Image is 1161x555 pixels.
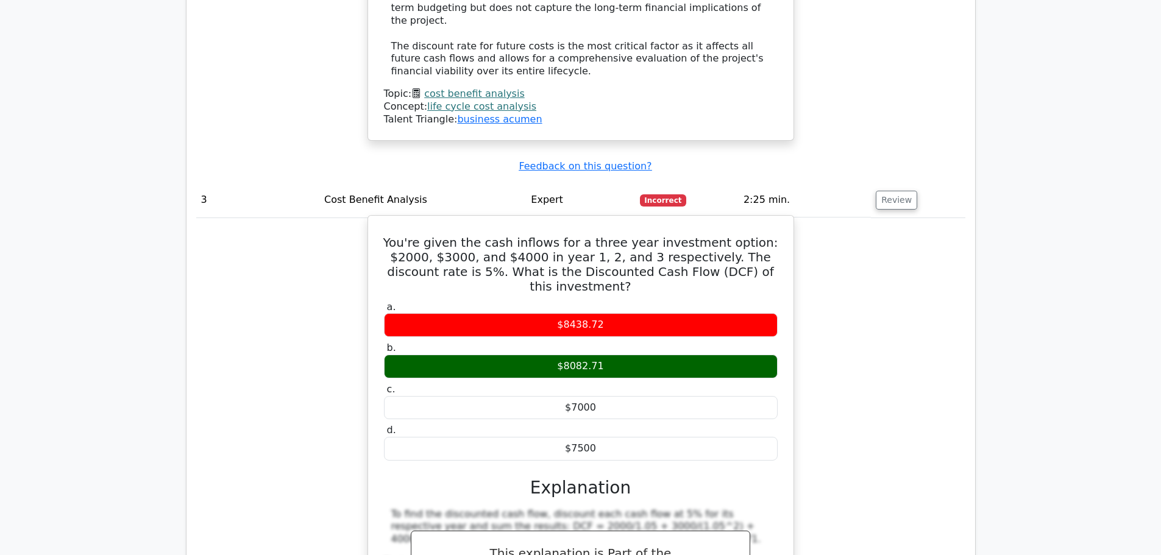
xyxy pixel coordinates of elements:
span: Incorrect [640,194,687,207]
div: To find the discounted cash flow, discount each cash flow at 5% for its respective year and sum t... [391,508,770,546]
h3: Explanation [391,478,770,498]
span: c. [387,383,396,395]
div: Talent Triangle: [384,88,778,125]
a: life cycle cost analysis [427,101,536,112]
td: 2:25 min. [739,183,871,217]
span: b. [387,342,396,353]
div: Topic: [384,88,778,101]
h5: You're given the cash inflows for a three year investment option: $2000, $3000, and $4000 in year... [383,235,779,294]
button: Review [876,191,917,210]
div: $8438.72 [384,313,778,337]
div: $7500 [384,437,778,461]
td: 3 [196,183,320,217]
div: $7000 [384,396,778,420]
div: $8082.71 [384,355,778,378]
span: a. [387,301,396,313]
td: Cost Benefit Analysis [319,183,526,217]
td: Expert [526,183,634,217]
a: cost benefit analysis [424,88,524,99]
span: d. [387,424,396,436]
a: Feedback on this question? [519,160,652,172]
a: business acumen [457,113,542,125]
div: Concept: [384,101,778,113]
